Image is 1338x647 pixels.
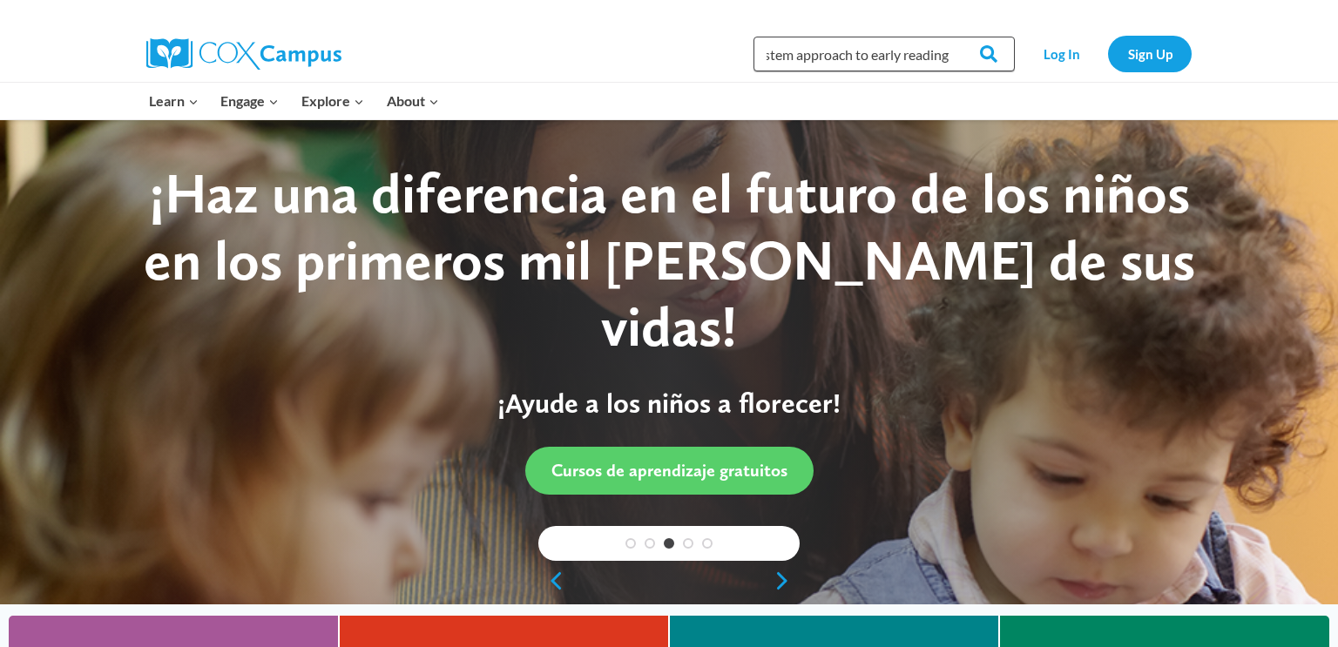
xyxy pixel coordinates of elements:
[538,563,800,598] div: content slider buttons
[625,538,636,549] a: 1
[645,538,655,549] a: 2
[290,83,375,119] button: Child menu of Explore
[125,160,1213,361] div: ¡Haz una diferencia en el futuro de los niños en los primeros mil [PERSON_NAME] de sus vidas!
[774,570,800,591] a: next
[551,460,787,481] span: Cursos de aprendizaje gratuitos
[525,447,814,495] a: Cursos de aprendizaje gratuitos
[138,83,449,119] nav: Primary Navigation
[664,538,674,549] a: 3
[753,37,1015,71] input: Search Cox Campus
[1024,36,1192,71] nav: Secondary Navigation
[683,538,693,549] a: 4
[210,83,291,119] button: Child menu of Engage
[138,83,210,119] button: Child menu of Learn
[375,83,450,119] button: Child menu of About
[1024,36,1099,71] a: Log In
[1108,36,1192,71] a: Sign Up
[146,38,341,70] img: Cox Campus
[125,387,1213,420] p: ¡Ayude a los niños a florecer!
[702,538,713,549] a: 5
[538,570,564,591] a: previous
